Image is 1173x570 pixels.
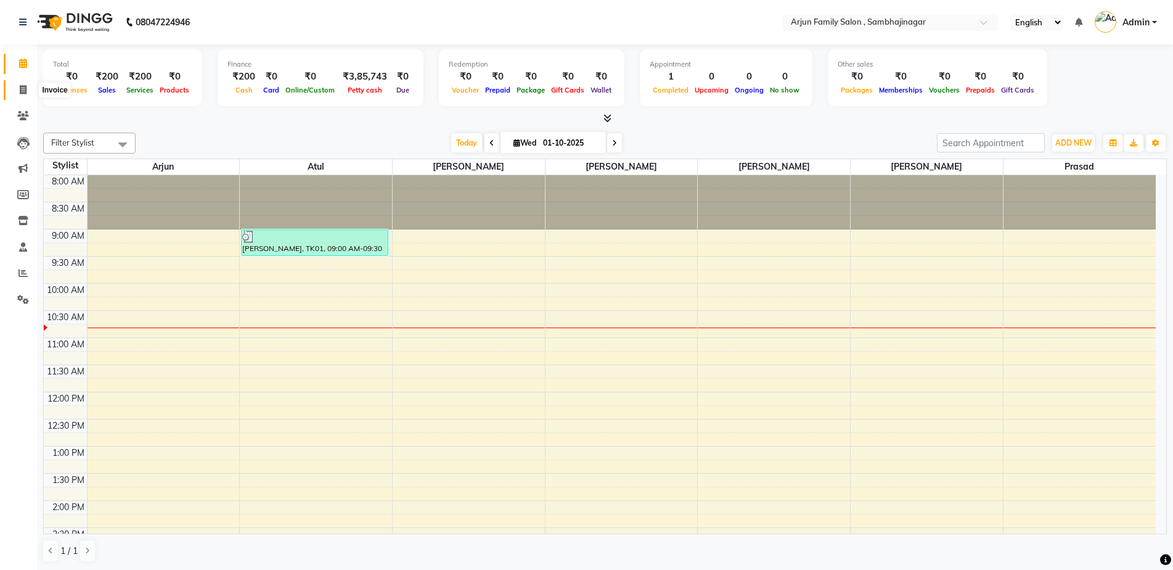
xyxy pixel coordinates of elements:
div: Invoice [39,83,70,97]
span: Card [260,86,282,94]
span: 1 / 1 [60,545,78,558]
span: Gift Cards [548,86,587,94]
div: ₹0 [482,70,513,84]
span: Today [451,133,482,152]
b: 08047224946 [136,5,190,39]
input: Search Appointment [937,133,1045,152]
span: Services [123,86,157,94]
span: prasad [1003,159,1156,175]
span: ADD NEW [1055,138,1092,147]
div: ₹0 [282,70,338,84]
div: 2:00 PM [50,501,87,514]
button: ADD NEW [1052,134,1095,152]
div: 8:00 AM [49,175,87,188]
span: Prepaid [482,86,513,94]
span: Petty cash [345,86,385,94]
div: ₹0 [838,70,876,84]
span: Filter Stylist [51,138,94,147]
div: ₹0 [53,70,91,84]
img: logo [31,5,116,39]
div: 8:30 AM [49,202,87,215]
span: Completed [650,86,692,94]
div: 9:00 AM [49,229,87,242]
span: Sales [95,86,119,94]
span: Admin [1122,16,1150,29]
div: 2:30 PM [50,528,87,541]
span: [PERSON_NAME] [851,159,1003,175]
span: Packages [838,86,876,94]
div: ₹3,85,743 [338,70,392,84]
span: Cash [232,86,256,94]
div: Redemption [449,59,615,70]
div: 0 [732,70,767,84]
div: Stylist [44,159,87,172]
span: [PERSON_NAME] [546,159,698,175]
div: ₹0 [548,70,587,84]
span: Package [513,86,548,94]
div: 1:30 PM [50,474,87,487]
div: 0 [692,70,732,84]
span: Gift Cards [998,86,1037,94]
div: Finance [227,59,414,70]
span: No show [767,86,803,94]
input: 2025-10-01 [539,134,601,152]
div: ₹0 [876,70,926,84]
span: Voucher [449,86,482,94]
div: ₹200 [123,70,157,84]
span: Due [393,86,412,94]
div: 1 [650,70,692,84]
div: ₹200 [227,70,260,84]
div: ₹0 [587,70,615,84]
div: 1:00 PM [50,447,87,460]
span: [PERSON_NAME] [698,159,850,175]
div: ₹0 [157,70,192,84]
span: Ongoing [732,86,767,94]
div: Appointment [650,59,803,70]
div: 11:00 AM [44,338,87,351]
div: 10:30 AM [44,311,87,324]
div: ₹0 [260,70,282,84]
span: Online/Custom [282,86,338,94]
div: ₹0 [392,70,414,84]
span: Vouchers [926,86,963,94]
div: 10:00 AM [44,284,87,297]
div: ₹0 [926,70,963,84]
span: atul [240,159,392,175]
span: arjun [88,159,240,175]
span: [PERSON_NAME] [393,159,545,175]
div: ₹0 [998,70,1037,84]
span: Products [157,86,192,94]
div: ₹0 [449,70,482,84]
span: Wallet [587,86,615,94]
div: 0 [767,70,803,84]
div: 11:30 AM [44,365,87,378]
div: ₹0 [513,70,548,84]
span: Wed [510,138,539,147]
div: 12:00 PM [45,392,87,405]
span: Memberships [876,86,926,94]
span: Prepaids [963,86,998,94]
span: Upcoming [692,86,732,94]
div: Total [53,59,192,70]
div: Other sales [838,59,1037,70]
div: ₹200 [91,70,123,84]
img: Admin [1095,11,1116,33]
div: ₹0 [963,70,998,84]
div: 12:30 PM [45,419,87,432]
div: 9:30 AM [49,257,87,270]
div: [PERSON_NAME], TK01, 09:00 AM-09:30 AM, [DEMOGRAPHIC_DATA] Advance Hair Cut[200] [242,230,388,255]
